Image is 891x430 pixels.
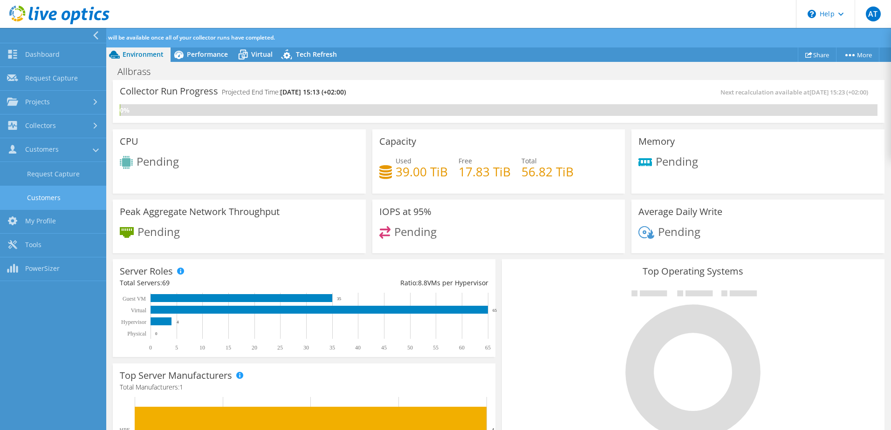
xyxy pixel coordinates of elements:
text: 65 [493,308,497,313]
text: 10 [199,344,205,351]
span: 1 [179,383,183,391]
h3: Top Operating Systems [509,266,877,276]
h4: 17.83 TiB [459,167,511,177]
h3: Capacity [379,136,416,147]
text: 15 [226,344,231,351]
text: 5 [175,344,178,351]
h4: 39.00 TiB [396,167,448,177]
text: 50 [407,344,413,351]
span: [DATE] 15:13 (+02:00) [280,87,346,96]
span: 69 [162,278,170,287]
div: Ratio: VMs per Hypervisor [304,278,488,288]
h3: CPU [120,136,138,147]
text: 0 [155,331,158,336]
span: Tech Refresh [296,50,337,59]
span: Performance [187,50,228,59]
h3: Memory [638,136,675,147]
text: 30 [303,344,309,351]
text: Physical [127,330,146,337]
text: 65 [485,344,491,351]
h4: Projected End Time: [222,87,346,97]
h1: Allbrass [113,67,165,77]
text: Guest VM [123,296,146,302]
text: 25 [277,344,283,351]
h4: Total Manufacturers: [120,382,488,392]
span: [DATE] 15:23 (+02:00) [809,88,868,96]
h3: Peak Aggregate Network Throughput [120,207,280,217]
span: Pending [394,223,437,239]
text: Hypervisor [121,319,146,325]
h3: Average Daily Write [638,207,722,217]
a: Share [798,47,836,62]
span: Total [521,156,537,165]
svg: \n [808,10,816,18]
text: 0 [149,344,152,351]
text: 45 [381,344,387,351]
text: 20 [252,344,257,351]
span: Additional analysis will be available once all of your collector runs have completed. [57,34,275,41]
span: Pending [137,223,180,239]
span: Next recalculation available at [720,88,873,96]
span: 8.8 [418,278,427,287]
span: Virtual [251,50,273,59]
text: 60 [459,344,465,351]
h3: Server Roles [120,266,173,276]
h4: 56.82 TiB [521,167,574,177]
text: 4 [177,320,179,324]
div: Total Servers: [120,278,304,288]
h3: IOPS at 95% [379,207,432,217]
span: Free [459,156,472,165]
span: Environment [123,50,164,59]
span: AT [866,7,881,21]
h3: Top Server Manufacturers [120,370,232,381]
span: Pending [656,153,698,168]
a: More [836,47,879,62]
text: 55 [433,344,439,351]
text: 35 [329,344,335,351]
text: 40 [355,344,361,351]
span: Pending [137,154,179,169]
span: Pending [658,223,700,239]
text: Virtual [131,307,147,314]
text: 35 [337,296,342,301]
span: Used [396,156,411,165]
